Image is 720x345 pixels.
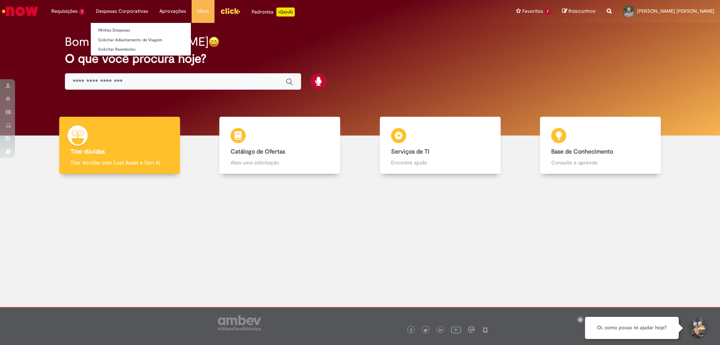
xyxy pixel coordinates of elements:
span: Aprovações [159,8,186,15]
div: Padroniza [252,8,295,17]
p: +GenAi [276,8,295,17]
p: Encontre ajuda [391,159,489,166]
ul: Despesas Corporativas [90,23,191,56]
img: logo_footer_youtube.png [451,325,461,334]
img: logo_footer_naosei.png [482,326,489,333]
p: Tirar dúvidas com Lupi Assist e Gen Ai [70,159,169,166]
span: More [197,8,209,15]
a: Solicitar Reembolso [91,45,191,54]
p: Consulte e aprenda [551,159,649,166]
img: ServiceNow [1,4,39,19]
span: Rascunhos [568,8,595,15]
span: 7 [544,9,551,15]
a: Minhas Despesas [91,26,191,35]
button: Iniciar Conversa de Suporte [686,317,709,339]
a: Tirar dúvidas Tirar dúvidas com Lupi Assist e Gen Ai [39,117,200,174]
a: Catálogo de Ofertas Abra uma solicitação [200,117,360,174]
a: Rascunhos [562,8,595,15]
img: logo_footer_twitter.png [424,328,427,332]
span: Despesas Corporativas [96,8,148,15]
span: Favoritos [522,8,543,15]
b: Catálogo de Ofertas [231,148,285,155]
p: Abra uma solicitação [231,159,329,166]
span: 1 [79,9,85,15]
span: Requisições [51,8,78,15]
a: Base de Conhecimento Consulte e aprenda [520,117,681,174]
h2: O que você procura hoje? [65,52,655,65]
img: logo_footer_workplace.png [468,326,475,333]
b: Tirar dúvidas [70,148,105,155]
img: logo_footer_linkedin.png [439,328,442,333]
b: Serviços de TI [391,148,429,155]
img: happy-face.png [208,36,219,47]
img: click_logo_yellow_360x200.png [220,5,240,17]
img: logo_footer_ambev_rotulo_gray.png [218,315,261,330]
h2: Bom dia, [PERSON_NAME] [65,35,208,48]
b: Base de Conhecimento [551,148,613,155]
a: Solicitar Adiantamento de Viagem [91,36,191,44]
div: Oi, como posso te ajudar hoje? [585,317,679,339]
span: [PERSON_NAME] [PERSON_NAME] [637,8,714,14]
img: logo_footer_facebook.png [409,328,413,332]
a: Serviços de TI Encontre ajuda [360,117,520,174]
